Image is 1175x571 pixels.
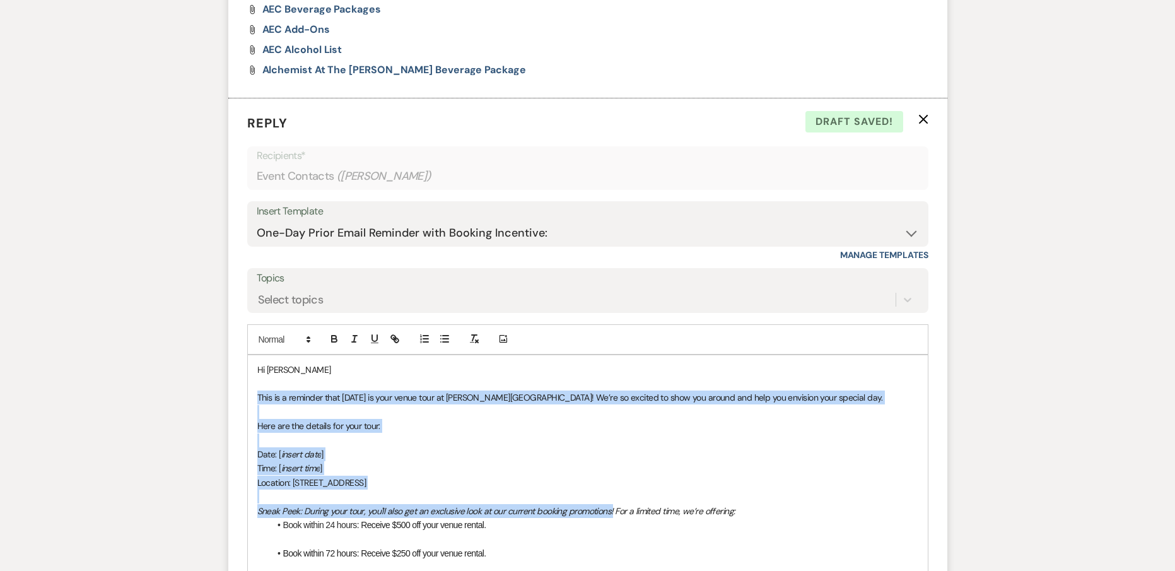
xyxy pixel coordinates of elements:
[257,164,919,189] div: Event Contacts
[357,520,486,530] span: : Receive $500 off your venue rental.
[247,115,288,131] span: Reply
[257,505,735,517] em: Sneak Peek: During your tour, you'll also get an exclusive look at our current booking promotions...
[262,63,526,76] span: Alchemist at The [PERSON_NAME] Beverage Package
[262,25,330,35] a: AEC Add-Ons
[840,249,928,261] a: Manage Templates
[320,462,322,474] span: ]
[281,449,322,460] em: insert date
[257,392,883,403] span: This is a reminder that [DATE] is your venue tour at [PERSON_NAME][GEOGRAPHIC_DATA]! We’re so exc...
[262,45,342,55] a: AEC Alcohol List
[262,4,381,15] a: AEC Beverage Packages
[262,43,342,56] span: AEC Alcohol List
[283,548,486,558] span: Book within 72 hours: Receive $250 off your venue rental.
[262,23,330,36] span: AEC Add-Ons
[257,364,331,375] span: Hi [PERSON_NAME]
[262,3,381,16] span: AEC Beverage Packages
[281,462,320,474] em: insert time
[262,65,526,75] a: Alchemist at The [PERSON_NAME] Beverage Package
[805,111,903,132] span: Draft saved!
[257,477,366,488] span: Location: [STREET_ADDRESS]
[257,449,281,460] span: Date: [
[257,420,380,432] span: Here are the details for your tour:
[257,269,919,288] label: Topics
[257,148,919,164] p: Recipients*
[257,462,281,474] span: Time: [
[258,291,324,308] div: Select topics
[337,168,431,185] span: ( [PERSON_NAME] )
[270,518,918,532] li: Book within 24 hours
[321,449,323,460] span: ]
[257,203,919,221] div: Insert Template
